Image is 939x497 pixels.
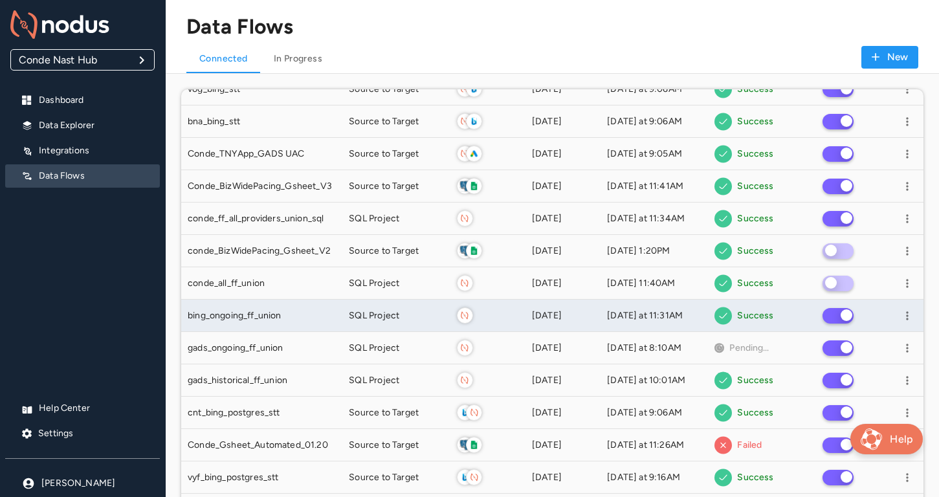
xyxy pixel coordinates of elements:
button: more [898,144,917,164]
img: nodus-icon.d4978bf761c98baa44c20462b8024b68.svg [458,82,472,96]
img: bing-logo.b6ec7ab9ea8ffb1faca103257af27d90.svg [458,470,472,485]
div: Source to Target [349,83,443,96]
span: Source to Target [349,245,419,258]
span: Source to Target [349,83,419,96]
img: nodus-icon.d4978bf761c98baa44c20462b8024b68.svg [467,470,481,485]
span: Source to Target [349,471,419,484]
img: nodus-icon.d4978bf761c98baa44c20462b8024b68.svg [458,146,472,161]
span: Source to Target [349,115,419,128]
span: SQL Project [349,277,399,290]
div: cnt_bing_postgres_stt [188,406,336,419]
div: [DATE] at 9:06AM [607,406,701,419]
span: Source to Target [349,406,419,419]
h6: Success [737,244,773,258]
img: google-spreadsheet-logo.6cf59e33c0682b0607ba4aa6b75b7f24.svg [467,179,481,193]
div: [DATE] at 10:01AM [607,374,701,387]
span: bna_bing_stt [188,115,240,128]
span: conde_all_ff_union [188,277,265,290]
span: Conde_BizWidePacing_Gsheet_V3 [188,180,332,193]
img: tick-icon.f5bc24c683d2b2398ade7d8537f9112a.svg [714,80,732,98]
div: SQL Project [349,342,443,355]
span: SQL Project [349,309,399,322]
img: bing-logo.b6ec7ab9ea8ffb1faca103257af27d90.svg [458,405,472,420]
div: Conde_TNYApp_GADS UAC [188,148,336,160]
button: more [898,468,917,487]
img: nodus-icon.d4978bf761c98baa44c20462b8024b68.svg [458,114,472,129]
p: Help Center [39,402,149,415]
span: vyf_bing_postgres_stt [188,471,279,484]
img: nodus-icon.d4978bf761c98baa44c20462b8024b68.svg [458,211,472,226]
div: Source to Target [349,406,443,419]
div: [DATE] at 9:06AM [607,115,701,128]
div: Source to Target [349,180,443,193]
span: SQL Project [349,342,399,355]
div: conde_all_ff_union [188,277,336,290]
h6: Pending... [729,341,769,355]
img: tick-icon.f5bc24c683d2b2398ade7d8537f9112a.svg [714,113,732,131]
span: gads_ongoing_ff_union [188,342,283,355]
div: [DATE] 11:40AM [607,277,701,290]
img: tick-icon.f5bc24c683d2b2398ade7d8537f9112a.svg [714,469,732,487]
div: [DATE] [532,83,594,96]
span: gads_historical_ff_union [188,374,287,387]
h6: Failed [737,438,762,452]
div: Data Flows [5,164,160,188]
img: tick-icon.f5bc24c683d2b2398ade7d8537f9112a.svg [714,145,732,163]
img: tick-icon.f5bc24c683d2b2398ade7d8537f9112a.svg [714,371,732,390]
span: conde_BizWidePacing_Gsheet_V2 [188,245,331,258]
div: [DATE] [532,374,594,387]
button: Connected [186,39,261,73]
div: SQL Project [349,309,443,322]
img: pending-icon.d44fd60337aed06a034b3245b7f5f341.svg [714,343,724,353]
p: Integrations [39,144,149,157]
p: Data Explorer [39,119,149,132]
span: Source to Target [349,439,419,452]
button: more [898,112,917,131]
img: tick-icon.f5bc24c683d2b2398ade7d8537f9112a.svg [714,404,732,422]
span: Source to Target [349,180,419,193]
p: Dashboard [39,94,149,107]
button: more [898,80,917,99]
span: vog_bing_stt [188,83,240,96]
div: Source to Target [349,245,443,258]
img: nodus-icon.d4978bf761c98baa44c20462b8024b68.svg [458,308,472,323]
div: [DATE] [532,471,594,484]
div: Source to Target [349,439,443,452]
h6: Success [737,406,773,420]
div: [DATE] [532,115,594,128]
div: [PERSON_NAME] [5,472,160,495]
p: Settings [38,427,149,440]
img: bing-logo.b6ec7ab9ea8ffb1faca103257af27d90.svg [467,114,481,129]
img: tick-icon.f5bc24c683d2b2398ade7d8537f9112a.svg [714,274,732,293]
img: nodus-icon.d4978bf761c98baa44c20462b8024b68.svg [458,340,472,355]
span: Conde_TNYApp_GADS UAC [188,148,305,160]
div: [DATE] at 9:05AM [607,148,701,160]
img: tick-icon.f5bc24c683d2b2398ade7d8537f9112a.svg [714,177,732,195]
img: google-spreadsheet-logo.6cf59e33c0682b0607ba4aa6b75b7f24.svg [467,243,481,258]
div: [DATE] [532,309,594,322]
div: Data Explorer [5,114,160,137]
button: more [898,403,917,423]
p: [PERSON_NAME] [41,477,149,490]
button: more [898,241,917,261]
div: bna_bing_stt [188,115,336,128]
h6: Success [737,82,773,96]
img: postgresql-logo.074f70e84675d14cb7cf2a2f5c4fe27b.svg [458,179,472,193]
div: Data flow navigation links [186,39,861,73]
button: more [898,274,917,293]
img: tick-icon.f5bc24c683d2b2398ade7d8537f9112a.svg [714,307,732,325]
img: tick-icon.f5bc24c683d2b2398ade7d8537f9112a.svg [714,242,732,260]
img: cross-icon.6f88c7a039a6d6d4288bbda896e4b1a1.svg [714,436,732,454]
div: Conde_Gsheet_Automated_01.20 [188,439,336,452]
img: google-ads-logo.cadd430e52067eef6af57da385f567ca.svg [467,146,481,161]
div: Settings [5,422,160,445]
div: [DATE] [532,342,594,355]
div: [DATE] [532,439,594,452]
div: conde_ff_all_providers_union_sql [188,212,336,225]
img: nodus-icon.d4978bf761c98baa44c20462b8024b68.svg [458,276,472,291]
span: Source to Target [349,148,419,160]
p: Data Flows [39,170,149,182]
img: postgresql-logo.074f70e84675d14cb7cf2a2f5c4fe27b.svg [458,243,472,258]
img: postgresql-logo.074f70e84675d14cb7cf2a2f5c4fe27b.svg [458,437,472,452]
div: gads_historical_ff_union [188,374,336,387]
